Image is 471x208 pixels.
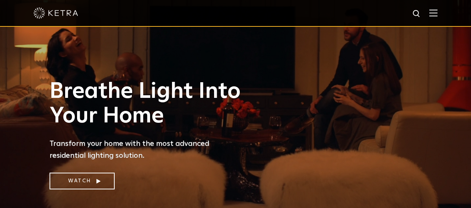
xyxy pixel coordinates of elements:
[50,173,115,189] a: Watch
[34,7,78,19] img: ketra-logo-2019-white
[412,9,421,19] img: search icon
[429,9,437,16] img: Hamburger%20Nav.svg
[50,138,247,161] p: Transform your home with the most advanced residential lighting solution.
[50,79,247,128] h1: Breathe Light Into Your Home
